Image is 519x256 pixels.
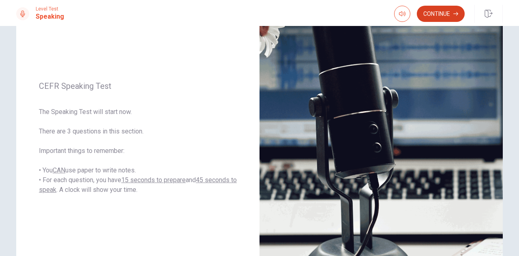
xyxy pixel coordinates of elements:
[121,176,186,184] u: 15 seconds to prepare
[36,6,64,12] span: Level Test
[39,81,237,91] span: CEFR Speaking Test
[417,6,465,22] button: Continue
[36,12,64,22] h1: Speaking
[53,166,65,174] u: CAN
[39,107,237,195] span: The Speaking Test will start now. There are 3 questions in this section. Important things to reme...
